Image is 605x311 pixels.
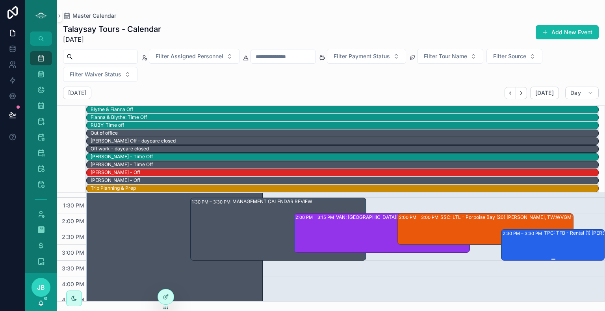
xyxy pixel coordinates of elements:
[91,169,140,176] div: Candace - Off
[63,35,161,44] span: [DATE]
[60,265,86,272] span: 3:30 PM
[570,89,581,96] span: Day
[91,122,124,128] div: RUBY: Time off
[91,177,140,183] div: [PERSON_NAME] - Off
[37,283,45,292] span: JB
[191,198,366,260] div: 1:30 PM – 3:30 PMMANAGEMENT CALENDAR REVIEW
[91,106,133,113] div: Blythe & Fianna Off
[91,130,118,136] div: Out of office
[70,70,121,78] span: Filter Waiver Status
[91,185,136,191] div: Trip Planning & Prep
[91,137,176,144] div: Becky Off - daycare closed
[232,198,312,205] div: MANAGEMENT CALENDAR REVIEW
[536,25,599,39] button: Add New Event
[60,233,86,240] span: 2:30 PM
[501,230,604,260] div: 2:30 PM – 3:30 PMTPC: TFB - Rental (1) [PERSON_NAME], TW:NAZP-KCMM
[63,24,161,35] h1: Talaysay Tours - Calendar
[91,138,176,144] div: [PERSON_NAME] Off - daycare closed
[530,87,559,99] button: [DATE]
[334,52,390,60] span: Filter Payment Status
[60,281,86,287] span: 4:00 PM
[399,213,440,221] div: 2:00 PM – 3:00 PM
[91,145,149,152] div: Off work - daycare closed
[72,12,116,20] span: Master Calendar
[440,214,586,220] div: SSC: LTL - Porpoise Bay (20) [PERSON_NAME], TW:WVGM-NING
[63,67,137,82] button: Select Button
[505,87,516,99] button: Back
[35,9,47,22] img: App logo
[25,46,57,273] div: scrollable content
[327,49,406,64] button: Select Button
[91,146,149,152] div: Off work - daycare closed
[336,214,510,220] div: VAN: [GEOGRAPHIC_DATA][PERSON_NAME] (1) [PERSON_NAME], TW:XUTN-GHCE
[503,230,544,237] div: 2:30 PM – 3:30 PM
[295,213,336,221] div: 2:00 PM – 3:15 PM
[60,249,86,256] span: 3:00 PM
[417,49,483,64] button: Select Button
[68,89,86,97] h2: [DATE]
[63,12,116,20] a: Master Calendar
[424,52,467,60] span: Filter Tour Name
[192,198,232,206] div: 1:30 PM – 3:30 PM
[91,177,140,184] div: Candace - Off
[91,153,153,160] div: Richard - Time Off
[294,214,470,252] div: 2:00 PM – 3:15 PMVAN: [GEOGRAPHIC_DATA][PERSON_NAME] (1) [PERSON_NAME], TW:XUTN-GHCE
[565,87,599,99] button: Day
[61,202,86,209] span: 1:30 PM
[486,49,542,64] button: Select Button
[91,122,124,129] div: RUBY: Time off
[61,186,86,193] span: 1:00 PM
[60,218,86,224] span: 2:00 PM
[535,89,554,96] span: [DATE]
[91,154,153,160] div: [PERSON_NAME] - Time Off
[91,161,153,168] div: [PERSON_NAME] - Time Off
[91,169,140,176] div: [PERSON_NAME] - Off
[149,49,239,64] button: Select Button
[91,130,118,137] div: Out of office
[398,214,573,244] div: 2:00 PM – 3:00 PMSSC: LTL - Porpoise Bay (20) [PERSON_NAME], TW:WVGM-NING
[91,161,153,168] div: Richard - Time Off
[60,296,86,303] span: 4:30 PM
[91,114,147,120] div: Fianna & Blythe: Time Off
[493,52,526,60] span: Filter Source
[156,52,223,60] span: Filter Assigned Personnel
[516,87,527,99] button: Next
